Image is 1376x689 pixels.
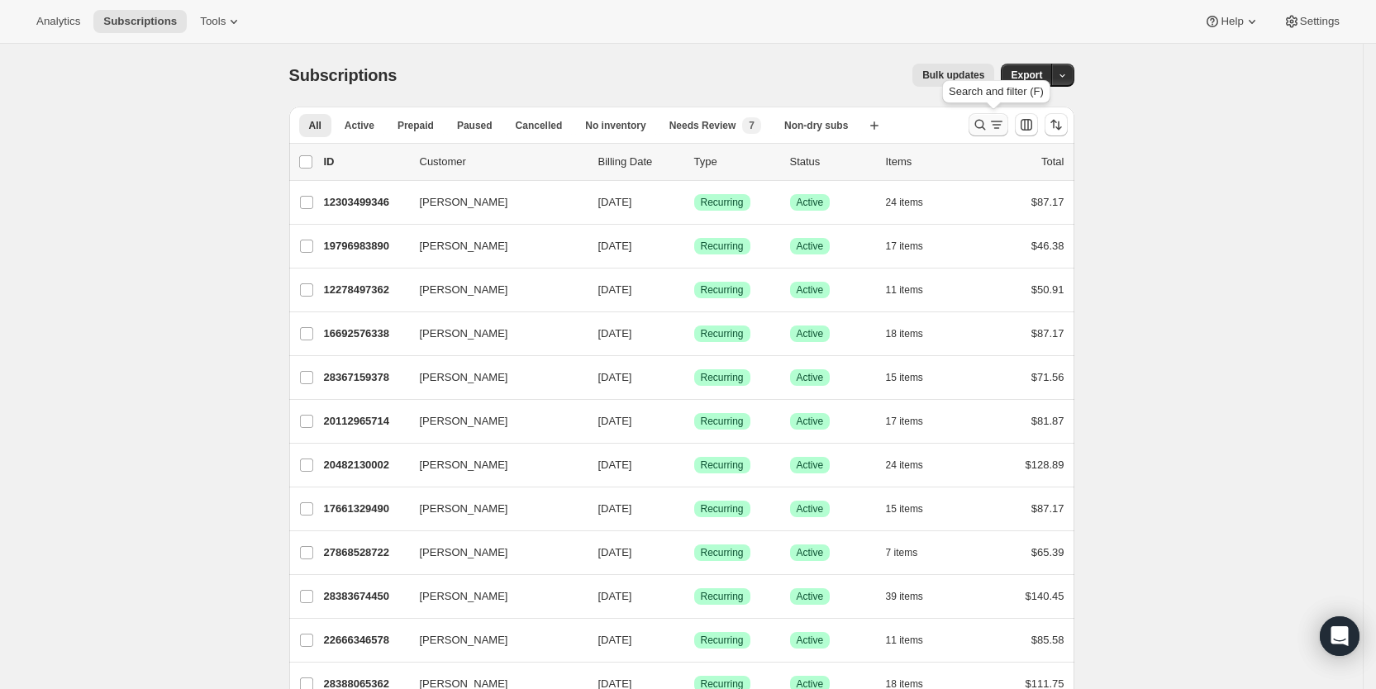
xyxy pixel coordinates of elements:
[420,238,508,254] span: [PERSON_NAME]
[324,154,407,170] p: ID
[324,282,407,298] p: 12278497362
[93,10,187,33] button: Subscriptions
[1221,15,1243,28] span: Help
[1300,15,1340,28] span: Settings
[797,502,824,516] span: Active
[1031,371,1064,383] span: $71.56
[324,454,1064,477] div: 20482130002[PERSON_NAME][DATE]SuccessRecurringSuccessActive24 items$128.89
[410,539,575,566] button: [PERSON_NAME]
[701,327,744,340] span: Recurring
[516,119,563,132] span: Cancelled
[701,283,744,297] span: Recurring
[324,541,1064,564] div: 27868528722[PERSON_NAME][DATE]SuccessRecurringSuccessActive7 items$65.39
[797,590,824,603] span: Active
[886,191,941,214] button: 24 items
[324,588,407,605] p: 28383674450
[886,327,923,340] span: 18 items
[410,452,575,478] button: [PERSON_NAME]
[701,634,744,647] span: Recurring
[26,10,90,33] button: Analytics
[701,371,744,384] span: Recurring
[410,233,575,259] button: [PERSON_NAME]
[1031,327,1064,340] span: $87.17
[1031,502,1064,515] span: $87.17
[324,194,407,211] p: 12303499346
[784,119,848,132] span: Non-dry subs
[598,371,632,383] span: [DATE]
[1031,546,1064,558] span: $65.39
[1320,616,1359,656] div: Open Intercom Messenger
[1031,634,1064,646] span: $85.58
[598,240,632,252] span: [DATE]
[345,119,374,132] span: Active
[886,196,923,209] span: 24 items
[886,585,941,608] button: 39 items
[701,459,744,472] span: Recurring
[701,502,744,516] span: Recurring
[324,154,1064,170] div: IDCustomerBilling DateTypeStatusItemsTotal
[669,119,736,132] span: Needs Review
[1001,64,1052,87] button: Export
[324,322,1064,345] div: 16692576338[PERSON_NAME][DATE]SuccessRecurringSuccessActive18 items$87.17
[324,629,1064,652] div: 22666346578[PERSON_NAME][DATE]SuccessRecurringSuccessActive11 items$85.58
[886,235,941,258] button: 17 items
[886,502,923,516] span: 15 items
[886,497,941,520] button: 15 items
[324,235,1064,258] div: 19796983890[PERSON_NAME][DATE]SuccessRecurringSuccessActive17 items$46.38
[200,15,226,28] span: Tools
[598,283,632,296] span: [DATE]
[103,15,177,28] span: Subscriptions
[598,590,632,602] span: [DATE]
[797,327,824,340] span: Active
[598,634,632,646] span: [DATE]
[886,546,918,559] span: 7 items
[36,15,80,28] span: Analytics
[585,119,645,132] span: No inventory
[912,64,994,87] button: Bulk updates
[598,546,632,558] span: [DATE]
[598,154,681,170] p: Billing Date
[324,632,407,649] p: 22666346578
[324,366,1064,389] div: 28367159378[PERSON_NAME][DATE]SuccessRecurringSuccessActive15 items$71.56
[886,371,923,384] span: 15 items
[598,196,632,208] span: [DATE]
[1031,415,1064,427] span: $81.87
[289,66,398,84] span: Subscriptions
[886,240,923,253] span: 17 items
[1194,10,1269,33] button: Help
[324,497,1064,520] div: 17661329490[PERSON_NAME][DATE]SuccessRecurringSuccessActive15 items$87.17
[886,415,923,428] span: 17 items
[1031,283,1064,296] span: $50.91
[410,627,575,653] button: [PERSON_NAME]
[420,154,585,170] p: Customer
[749,119,755,132] span: 7
[701,546,744,559] span: Recurring
[886,634,923,647] span: 11 items
[797,371,824,384] span: Active
[324,501,407,517] p: 17661329490
[1011,69,1042,82] span: Export
[420,632,508,649] span: [PERSON_NAME]
[886,459,923,472] span: 24 items
[598,415,632,427] span: [DATE]
[886,322,941,345] button: 18 items
[309,119,321,132] span: All
[797,196,824,209] span: Active
[410,496,575,522] button: [PERSON_NAME]
[324,413,407,430] p: 20112965714
[886,590,923,603] span: 39 items
[410,277,575,303] button: [PERSON_NAME]
[701,590,744,603] span: Recurring
[797,546,824,559] span: Active
[420,588,508,605] span: [PERSON_NAME]
[598,502,632,515] span: [DATE]
[886,410,941,433] button: 17 items
[420,282,508,298] span: [PERSON_NAME]
[324,238,407,254] p: 19796983890
[886,278,941,302] button: 11 items
[1026,459,1064,471] span: $128.89
[420,194,508,211] span: [PERSON_NAME]
[1045,113,1068,136] button: Sort the results
[420,413,508,430] span: [PERSON_NAME]
[886,541,936,564] button: 7 items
